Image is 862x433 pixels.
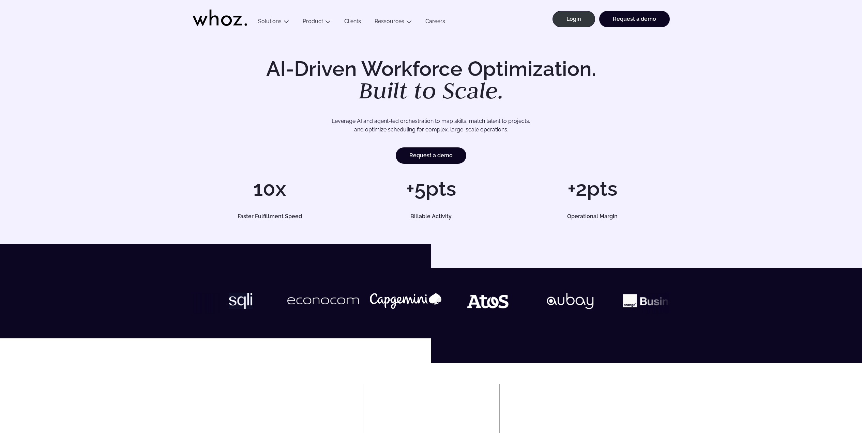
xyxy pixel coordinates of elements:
a: Request a demo [599,11,670,27]
a: Careers [419,18,452,27]
a: Login [553,11,595,27]
h5: Faster Fulfillment Speed [200,214,339,219]
h1: +5pts [354,178,508,199]
a: Product [303,18,323,25]
p: Leverage AI and agent-led orchestration to map skills, match talent to projects, and optimize sch... [216,117,646,134]
a: Clients [337,18,368,27]
a: Ressources [375,18,404,25]
h1: 10x [193,178,347,199]
h1: +2pts [515,178,669,199]
h5: Operational Margin [523,214,662,219]
button: Ressources [368,18,419,27]
button: Solutions [251,18,296,27]
em: Built to Scale. [359,75,504,105]
h5: Billable Activity [362,214,501,219]
button: Product [296,18,337,27]
h1: AI-Driven Workforce Optimization. [257,59,606,102]
a: Request a demo [396,147,466,164]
